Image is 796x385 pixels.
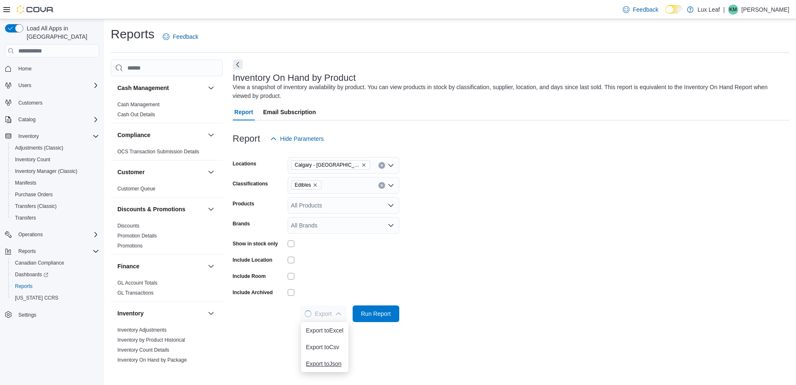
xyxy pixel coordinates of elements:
button: Inventory [117,309,204,317]
a: GL Account Totals [117,280,157,286]
button: Inventory Manager (Classic) [8,165,102,177]
button: Users [15,80,35,90]
span: Home [15,63,99,74]
button: Inventory [15,131,42,141]
button: Customer [206,167,216,177]
button: Home [2,62,102,75]
div: Cash Management [111,100,223,123]
span: Manifests [12,178,99,188]
span: Inventory Manager (Classic) [15,168,77,175]
button: LoadingExport [300,305,346,322]
span: Inventory On Hand by Package [117,357,187,363]
span: Transfers (Classic) [15,203,57,210]
nav: Complex example [5,59,99,342]
button: Clear input [378,182,385,189]
label: Include Room [233,273,266,280]
p: [PERSON_NAME] [741,5,789,15]
span: Discounts [117,222,139,229]
h3: Cash Management [117,84,169,92]
span: Transfers [15,215,36,221]
span: Catalog [15,115,99,125]
div: Compliance [111,147,223,160]
span: Export to Csv [306,344,343,350]
span: Feedback [173,32,198,41]
a: Inventory Count Details [117,347,169,353]
a: Promotions [117,243,143,249]
button: Clear input [378,162,385,169]
span: Export to Json [306,360,343,367]
span: Operations [18,231,43,238]
span: Inventory Adjustments [117,327,167,333]
a: Adjustments (Classic) [12,143,67,153]
label: Classifications [233,180,268,187]
span: Load All Apps in [GEOGRAPHIC_DATA] [23,24,99,41]
span: Inventory [15,131,99,141]
span: Hide Parameters [280,135,324,143]
span: Purchase Orders [12,190,99,200]
h3: Inventory [117,309,144,317]
span: Adjustments (Classic) [15,145,63,151]
button: Reports [8,280,102,292]
span: GL Transactions [117,290,154,296]
span: Adjustments (Classic) [12,143,99,153]
a: Promotion Details [117,233,157,239]
button: Export toJson [301,355,348,372]
a: Transfers [12,213,39,223]
button: Operations [15,230,46,240]
button: Catalog [15,115,39,125]
span: Report [234,104,253,120]
button: Inventory Count [8,154,102,165]
span: Promotion Details [117,232,157,239]
button: Inventory [2,130,102,142]
a: Dashboards [12,270,52,280]
button: Discounts & Promotions [206,204,216,214]
a: Inventory Manager (Classic) [12,166,81,176]
span: Promotions [117,242,143,249]
h3: Compliance [117,131,150,139]
button: Export toExcel [301,322,348,339]
a: Purchase Orders [12,190,56,200]
span: Operations [15,230,99,240]
span: Canadian Compliance [15,260,64,266]
button: Finance [117,262,204,270]
span: Inventory by Product Historical [117,337,185,343]
button: Manifests [8,177,102,189]
a: Reports [12,281,36,291]
span: Run Report [361,310,391,318]
span: Canadian Compliance [12,258,99,268]
button: Canadian Compliance [8,257,102,269]
button: Cash Management [206,83,216,93]
span: Email Subscription [263,104,316,120]
button: [US_STATE] CCRS [8,292,102,304]
a: Cash Management [117,102,159,107]
span: Calgary - Panorama Hills [291,160,370,170]
a: Settings [15,310,40,320]
a: GL Transactions [117,290,154,296]
div: View a snapshot of inventory availability by product. You can view products in stock by classific... [233,83,785,100]
h3: Customer [117,168,144,176]
a: Cash Out Details [117,112,155,117]
button: Transfers (Classic) [8,200,102,212]
button: Purchase Orders [8,189,102,200]
span: [US_STATE] CCRS [15,295,58,301]
div: Discounts & Promotions [111,221,223,254]
label: Brands [233,220,250,227]
a: [US_STATE] CCRS [12,293,62,303]
a: Dashboards [8,269,102,280]
span: Customers [18,100,42,106]
span: Purchase Orders [15,191,53,198]
button: Adjustments (Classic) [8,142,102,154]
h3: Report [233,134,260,144]
a: OCS Transaction Submission Details [117,149,199,155]
button: Hide Parameters [267,130,327,147]
span: GL Account Totals [117,280,157,286]
button: Finance [206,261,216,271]
span: Edibles [291,180,321,190]
a: Canadian Compliance [12,258,67,268]
button: Customer [117,168,204,176]
span: Manifests [15,180,36,186]
span: Export to Excel [306,327,343,334]
span: Transfers (Classic) [12,201,99,211]
span: Users [18,82,31,89]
